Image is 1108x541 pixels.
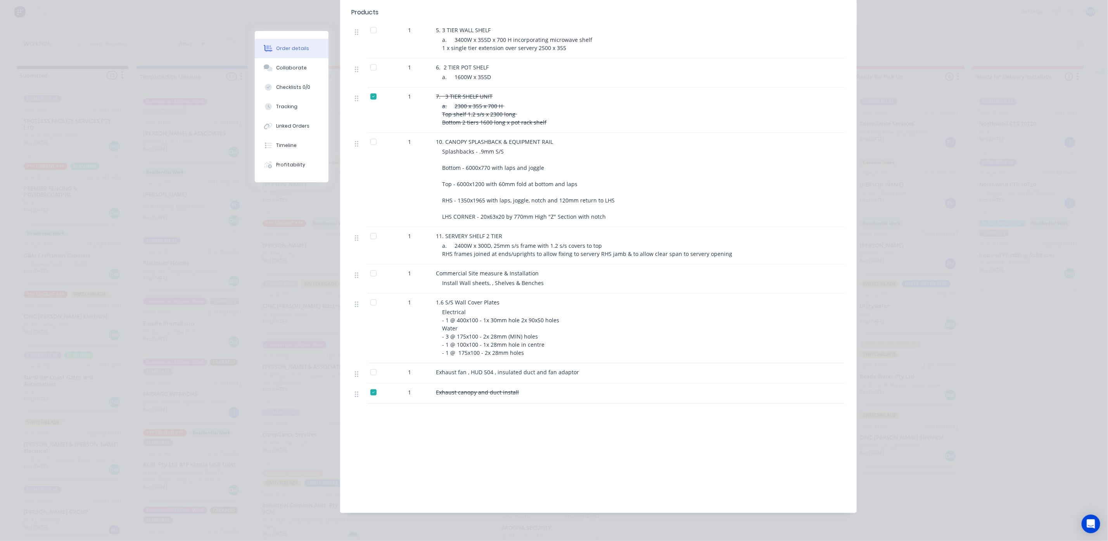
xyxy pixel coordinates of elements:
span: 1 [408,63,411,71]
span: 1 [408,298,411,306]
div: Tracking [276,103,297,110]
span: Exhaust canopy and duct install [436,389,519,396]
span: 1 [408,138,411,146]
button: Linked Orders [255,116,328,136]
button: Order details [255,39,328,58]
div: Profitability [276,161,305,168]
div: Open Intercom Messenger [1082,515,1100,533]
div: Linked Orders [276,123,309,130]
span: Electrical - 1 @ 400x100 - 1x 30mm hole 2x 90x50 holes Water - 3 @ 175x100 - 2x 28mm (MIN) holes ... [443,308,560,356]
span: a. 1600W x 355D [443,73,491,81]
span: 1 [408,92,411,100]
div: Timeline [276,142,297,149]
div: Checklists 0/0 [276,84,310,91]
span: a. 3400W x 355D x 700 H incorporating microwave shelf 1 x single tier extension over servery 2500... [443,36,594,52]
span: a. 2300 x 355 x 700 H Top shelf 1.2 s/s x 2300 long Bottom 2 tiers 1600 long x pot rack shelf [443,102,547,126]
span: Splashbacks - .9mm S/S Bottom - 6000x770 with laps and joggle Top - 6000x1200 with 60mm fold at b... [443,148,615,220]
span: 1 [408,26,411,34]
button: Collaborate [255,58,328,78]
button: Timeline [255,136,328,155]
button: Profitability [255,155,328,175]
span: 5. 3 TIER WALL SHELF [436,26,491,34]
span: 1 [408,368,411,376]
div: Order details [276,45,309,52]
span: a. 2400W x 300D, 25mm s/s frame with 1.2 s/s covers to top RHS frames joined at ends/uprights to ... [443,242,733,258]
span: Install Wall sheets, , Shelves & Benches [443,279,544,287]
button: Tracking [255,97,328,116]
span: 1.6 S/S Wall Cover Plates [436,299,500,306]
span: 1 [408,269,411,277]
span: 7. 3 TIER SHELF UNIT [436,93,493,100]
div: Collaborate [276,64,307,71]
button: Checklists 0/0 [255,78,328,97]
div: Products [352,8,379,17]
span: 1 [408,388,411,396]
span: 6. 2 TIER POT SHELF [436,64,489,71]
span: 11. SERVERY SHELF 2 TIER [436,232,503,240]
span: 1 [408,232,411,240]
span: Exhaust fan , HUD 504 , insulated duct and fan adaptor [436,368,579,376]
span: 10. CANOPY SPLASHBACK & EQUIPMENT RAIL [436,138,553,145]
span: Commercial Site measure & Installation [436,270,539,277]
